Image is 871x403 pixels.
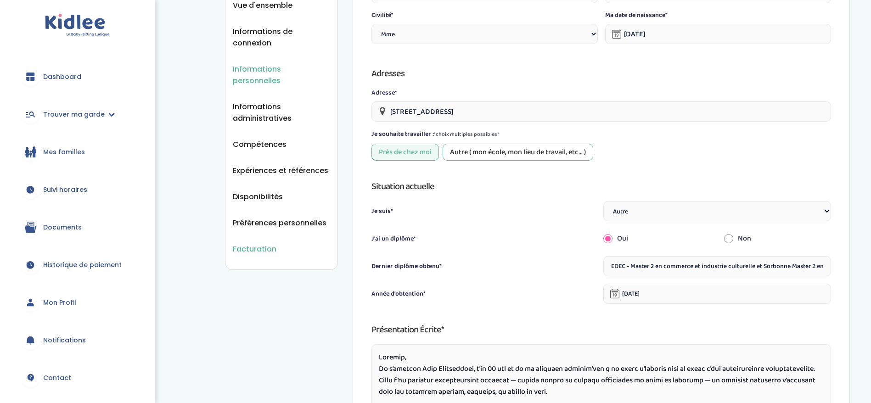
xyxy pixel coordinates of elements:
[43,223,82,232] span: Documents
[371,101,831,122] input: Veuillez saisir votre adresse postale
[14,135,141,168] a: Mes familles
[233,26,330,49] button: Informations de connexion
[233,243,276,255] button: Facturation
[603,284,831,304] input: Date
[596,229,717,249] div: Oui
[14,248,141,281] a: Historique de paiement
[14,173,141,206] a: Suivi horaires
[14,286,141,319] a: Mon Profil
[233,63,330,86] button: Informations personnelles
[45,14,110,37] img: logo.svg
[371,289,426,299] label: Année d'obtention*
[43,147,85,157] span: Mes familles
[43,298,76,308] span: Mon Profil
[605,11,831,20] label: Ma date de naissance*
[233,101,330,124] button: Informations administratives
[434,130,499,139] span: *choix multiples possibles*
[371,144,439,161] div: Près de chez moi
[14,324,141,357] a: Notifications
[371,129,499,140] label: Je souhaite travailler :
[371,179,831,194] h3: Situation actuelle
[43,336,86,345] span: Notifications
[14,361,141,394] a: Contact
[371,88,831,98] label: Adresse*
[233,217,326,229] button: Préférences personnelles
[233,139,287,150] button: Compétences
[605,24,831,44] input: Date de naissance
[233,191,283,202] button: Disponibilités
[43,72,81,82] span: Dashboard
[14,98,141,131] a: Trouver ma garde
[603,256,831,276] input: Indique ton dernier diplôme obtenu
[43,373,71,383] span: Contact
[371,11,597,20] label: Civilité*
[371,207,393,216] label: Je suis*
[371,66,831,81] h3: Adresses
[14,211,141,244] a: Documents
[371,262,442,271] label: Dernier diplôme obtenu*
[371,322,831,337] h3: Présentation écrite*
[443,144,593,161] div: Autre ( mon école, mon lieu de travail, etc... )
[14,60,141,93] a: Dashboard
[43,110,105,119] span: Trouver ma garde
[233,165,328,176] button: Expériences et références
[43,185,87,195] span: Suivi horaires
[717,229,838,249] div: Non
[371,234,416,244] label: J'ai un diplôme*
[43,260,122,270] span: Historique de paiement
